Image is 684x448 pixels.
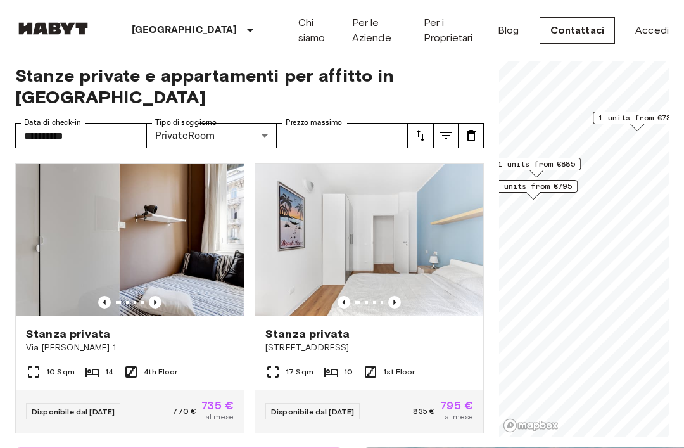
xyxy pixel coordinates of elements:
[440,400,473,411] span: 795 €
[155,117,217,128] label: Tipo di soggiorno
[408,123,433,148] button: tune
[265,342,473,354] span: [STREET_ADDRESS]
[46,366,75,378] span: 10 Sqm
[413,406,435,417] span: 835 €
[205,411,234,423] span: al mese
[32,407,115,416] span: Disponibile dal [DATE]
[492,158,581,177] div: Map marker
[598,112,676,124] span: 1 units from €735
[424,15,478,46] a: Per i Proprietari
[105,366,113,378] span: 14
[635,23,669,38] a: Accedi
[146,123,277,148] div: PrivateRoom
[495,181,572,192] span: 1 units from €795
[388,296,401,309] button: Previous image
[459,123,484,148] button: tune
[352,15,403,46] a: Per le Aziende
[255,164,483,316] img: Marketing picture of unit IT-14-035-002-08H
[144,366,177,378] span: 4th Floor
[15,123,146,148] input: Choose date, selected date is 4 Oct 2025
[540,17,616,44] a: Contattaci
[265,326,350,342] span: Stanza privata
[271,407,354,416] span: Disponibile dal [DATE]
[344,366,353,378] span: 10
[498,23,519,38] a: Blog
[503,418,559,433] a: Mapbox logo
[16,164,244,316] img: Marketing picture of unit IT-14-053-001-05H
[298,15,332,46] a: Chi siamo
[255,163,484,433] a: Marketing picture of unit IT-14-035-002-08HPrevious imagePrevious imageStanza privata[STREET_ADDR...
[98,296,111,309] button: Previous image
[489,180,578,200] div: Map marker
[132,23,237,38] p: [GEOGRAPHIC_DATA]
[201,400,234,411] span: 735 €
[15,22,91,35] img: Habyt
[149,296,161,309] button: Previous image
[15,163,244,433] a: Marketing picture of unit IT-14-053-001-05HPrevious imagePrevious imageStanza privataVia [PERSON_...
[445,411,473,423] span: al mese
[498,158,575,170] span: 1 units from €885
[286,117,342,128] label: Prezzo massimo
[172,406,196,417] span: 770 €
[338,296,350,309] button: Previous image
[593,112,681,131] div: Map marker
[15,65,484,108] span: Stanze private e appartamenti per affitto in [GEOGRAPHIC_DATA]
[383,366,415,378] span: 1st Floor
[286,366,313,378] span: 17 Sqm
[26,326,110,342] span: Stanza privata
[433,123,459,148] button: tune
[24,117,81,128] label: Data di check-in
[26,342,234,354] span: Via [PERSON_NAME] 1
